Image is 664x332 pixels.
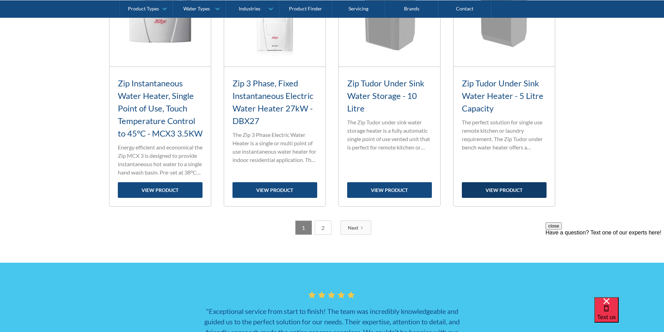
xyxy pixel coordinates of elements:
h3: Zip 3 Phase, Fixed Instantaneous Electric Water Heater 27kW - DBX27 [232,77,317,127]
h3: Zip Tudor Under Sink Water Heater - 5 Litre Capacity [462,77,547,115]
a: 2 [315,221,331,235]
a: view product [462,182,547,198]
p: The Zip 3 Phase Electric Water Heater is a single or multi point of use instantaneous water heate... [232,131,317,164]
a: Next Page [341,221,371,235]
p: The Zip Tudor under sink water storage heater is a fully automatic single point of use vented uni... [347,118,432,152]
div: Industries [239,6,260,11]
iframe: podium webchat widget bubble [594,297,664,332]
div: Water Types [183,6,210,11]
a: view product [118,182,203,198]
p: Energy efficient and economical the Zip MCX 3 is designed to provide instantaneous hot water to a... [118,143,203,177]
h3: Zip Instantaneous Water Heater, Single Point of Use, Touch Temperature Control to 45°C - MCX3 3.5KW [118,77,203,140]
div: Next [348,224,358,231]
div: Product Types [128,6,159,11]
iframe: podium webchat widget prompt [545,222,664,306]
a: view product [232,182,317,198]
div: List [109,221,555,235]
a: 1 [295,221,312,235]
a: view product [347,182,432,198]
h3: Zip Tudor Under Sink Water Storage - 10 Litre [347,77,432,115]
p: The perfect solution for single use remote kitchen or laundry requirement. The Zip Tudor under be... [462,118,547,152]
